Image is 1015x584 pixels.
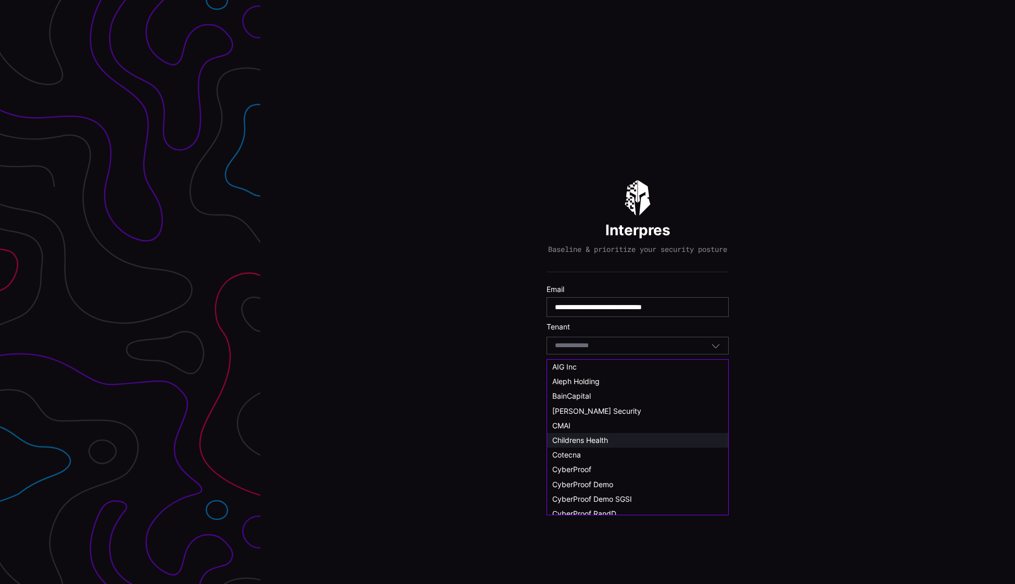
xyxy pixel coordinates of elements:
h1: Interpres [605,221,670,239]
span: BainCapital [552,391,591,400]
span: CyberProof [552,465,591,474]
p: Baseline & prioritize your security posture [548,245,727,254]
span: CMAI [552,421,570,430]
span: [PERSON_NAME] Security [552,407,641,415]
span: CyberProof Demo SGSI [552,494,632,503]
label: Email [547,285,729,294]
span: Aleph Holding [552,377,600,386]
span: Cotecna [552,450,581,459]
button: Toggle options menu [711,341,720,350]
span: AIG Inc [552,362,577,371]
span: CyberProof RandD [552,509,616,518]
span: CyberProof Demo [552,480,613,489]
label: Tenant [547,322,729,332]
span: Childrens Health [552,436,608,445]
